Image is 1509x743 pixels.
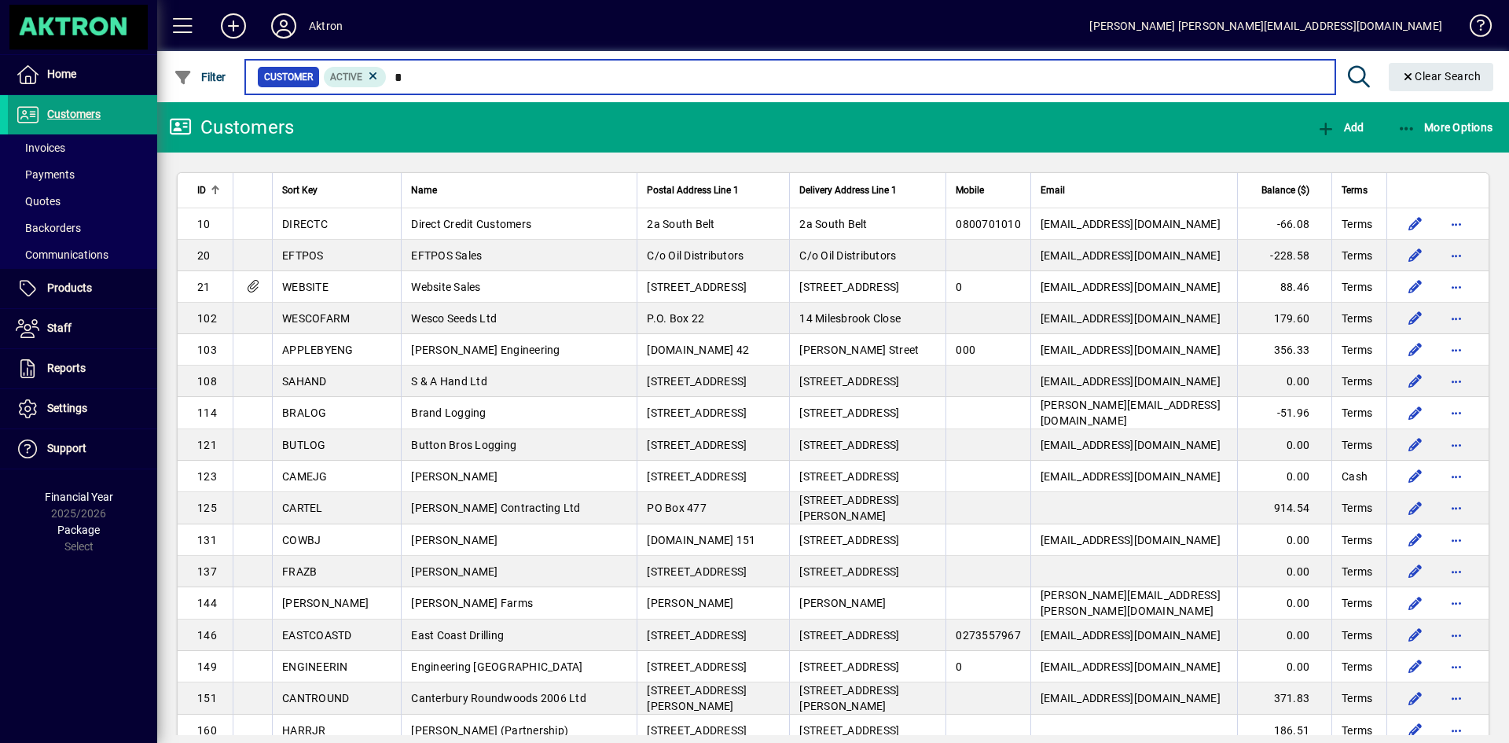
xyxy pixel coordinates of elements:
a: Invoices [8,134,157,161]
span: [EMAIL_ADDRESS][DOMAIN_NAME] [1041,692,1221,704]
td: -51.96 [1237,397,1331,429]
span: WEBSITE [282,281,329,293]
span: 146 [197,629,217,642]
span: [STREET_ADDRESS] [647,281,747,293]
a: Reports [8,349,157,388]
td: 356.33 [1237,334,1331,366]
span: P.O. Box 22 [647,312,704,325]
span: 21 [197,281,211,293]
span: [STREET_ADDRESS] [799,534,899,546]
span: [PERSON_NAME] [411,534,497,546]
span: [EMAIL_ADDRESS][DOMAIN_NAME] [1041,470,1221,483]
span: [STREET_ADDRESS] [799,724,899,737]
span: [STREET_ADDRESS] [647,470,747,483]
span: [EMAIL_ADDRESS][DOMAIN_NAME] [1041,344,1221,356]
div: Email [1041,182,1228,199]
td: -228.58 [1237,240,1331,271]
span: Terms [1342,279,1372,295]
span: 121 [197,439,217,451]
td: 0.00 [1237,524,1331,556]
td: 0.00 [1237,366,1331,397]
span: Terms [1342,500,1372,516]
span: [EMAIL_ADDRESS][DOMAIN_NAME] [1041,249,1221,262]
span: 20 [197,249,211,262]
a: Support [8,429,157,469]
span: Brand Logging [411,406,486,419]
td: 179.60 [1237,303,1331,334]
span: 102 [197,312,217,325]
span: [STREET_ADDRESS] [799,660,899,673]
span: Financial Year [45,491,113,503]
span: [PERSON_NAME] [282,597,369,609]
span: [PERSON_NAME] Contracting Ltd [411,502,580,514]
span: [PERSON_NAME] Engineering [411,344,560,356]
button: Clear [1389,63,1494,91]
span: 123 [197,470,217,483]
span: 2a South Belt [799,218,867,230]
button: Add [1313,113,1368,142]
span: [STREET_ADDRESS] [647,724,747,737]
button: Edit [1403,718,1428,743]
button: More options [1444,495,1469,520]
span: Terms [1342,373,1372,389]
a: Communications [8,241,157,268]
button: Edit [1403,306,1428,331]
span: Terms [1342,627,1372,643]
span: [STREET_ADDRESS] [647,629,747,642]
span: Staff [47,322,72,334]
td: 0.00 [1237,461,1331,492]
span: [STREET_ADDRESS] [647,406,747,419]
span: [STREET_ADDRESS] [799,629,899,642]
span: 131 [197,534,217,546]
button: More options [1444,590,1469,616]
td: 0.00 [1237,620,1331,651]
span: ENGINEERIN [282,660,348,673]
button: Edit [1403,559,1428,584]
span: 10 [197,218,211,230]
span: Wesco Seeds Ltd [411,312,497,325]
button: Edit [1403,590,1428,616]
span: [STREET_ADDRESS] [647,565,747,578]
mat-chip: Activation Status: Active [324,67,387,87]
a: Home [8,55,157,94]
div: Mobile [956,182,1021,199]
td: 0.00 [1237,556,1331,587]
button: More Options [1393,113,1497,142]
span: [STREET_ADDRESS] [799,439,899,451]
button: Edit [1403,369,1428,394]
span: DIRECTC [282,218,328,230]
span: [PERSON_NAME] Street [799,344,919,356]
span: Terms [1342,564,1372,579]
span: EFTPOS Sales [411,249,482,262]
button: More options [1444,559,1469,584]
span: 108 [197,375,217,388]
span: C/o Oil Distributors [799,249,896,262]
span: [PERSON_NAME][EMAIL_ADDRESS][DOMAIN_NAME] [1041,399,1221,427]
span: EFTPOS [282,249,324,262]
span: 137 [197,565,217,578]
span: CAMEJG [282,470,328,483]
span: Terms [1342,182,1368,199]
a: Backorders [8,215,157,241]
span: 0 [956,281,962,293]
span: Active [330,72,362,83]
button: Edit [1403,464,1428,489]
span: More Options [1397,121,1493,134]
span: [STREET_ADDRESS] [799,375,899,388]
span: Invoices [16,142,65,154]
span: [EMAIL_ADDRESS][DOMAIN_NAME] [1041,660,1221,673]
span: Terms [1342,311,1372,326]
div: ID [197,182,223,199]
span: Website Sales [411,281,480,293]
span: 114 [197,406,217,419]
span: Terms [1342,690,1372,706]
span: Email [1041,182,1065,199]
div: Balance ($) [1247,182,1324,199]
button: Add [208,12,259,40]
span: CARTEL [282,502,323,514]
span: [PERSON_NAME] Farms [411,597,533,609]
button: More options [1444,464,1469,489]
span: Engineering [GEOGRAPHIC_DATA] [411,660,582,673]
span: Button Bros Logging [411,439,516,451]
span: Customer [264,69,313,85]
